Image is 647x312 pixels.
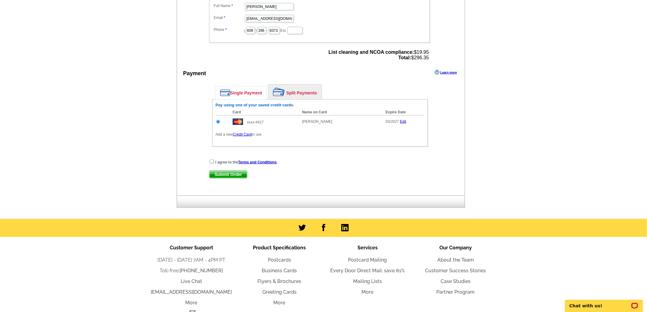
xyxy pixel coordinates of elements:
[437,289,475,295] a: Partner Program
[209,171,247,178] span: Submit Order
[330,268,405,274] a: Every Door Direct Mail: save 81%
[215,160,278,164] strong: I agree to the .
[273,88,285,96] img: split-payment.png
[147,257,235,264] li: [DATE] - [DATE] 7AM - 4PM PT
[441,279,471,284] a: Case Studies
[247,120,264,124] span: xxxx-4417
[170,245,213,251] span: Customer Support
[400,119,406,124] a: Edit
[220,90,230,96] img: single-payment.png
[329,50,429,61] span: $19.95 $296.35
[186,300,198,306] a: More
[212,25,427,35] dd: ( ) - Ext.
[181,279,202,284] a: Live Chat
[262,268,297,274] a: Business Cards
[299,109,383,116] th: Name on Card
[268,257,291,263] a: Postcards
[214,15,244,20] label: Email
[214,27,244,32] label: Phone
[216,132,424,137] p: Add a new to use
[329,50,414,55] strong: List cleaning and NCOA compliance:
[147,267,235,275] li: Toll-free:
[435,70,457,75] a: Learn more
[233,132,252,137] a: Credit Card
[425,268,486,274] a: Customer Success Stories
[180,268,223,274] a: [PHONE_NUMBER]
[561,293,647,312] iframe: LiveChat chat widget
[386,119,399,124] span: 03/2027
[151,289,232,295] a: [EMAIL_ADDRESS][DOMAIN_NAME]
[357,245,378,251] span: Services
[362,289,374,295] a: More
[274,300,286,306] a: More
[216,103,424,108] h6: Pay using one of your saved credit cards.
[302,119,332,124] span: [PERSON_NAME]
[398,55,411,60] strong: Total:
[214,3,244,9] label: Full Name
[353,279,382,284] a: Mailing Lists
[216,86,267,99] a: Single Payment
[262,289,297,295] a: Greeting Cards
[253,245,306,251] span: Product Specifications
[268,85,322,99] a: Split Payments
[383,109,424,116] th: Expire Date
[258,279,301,284] a: Flyers & Brochures
[233,119,243,125] img: mast.gif
[230,109,299,116] th: Card
[238,160,277,164] a: Terms and Conditions
[437,257,474,263] a: About the Team
[183,69,206,78] div: Payment
[439,245,472,251] span: Our Company
[348,257,387,263] a: Postcard Mailing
